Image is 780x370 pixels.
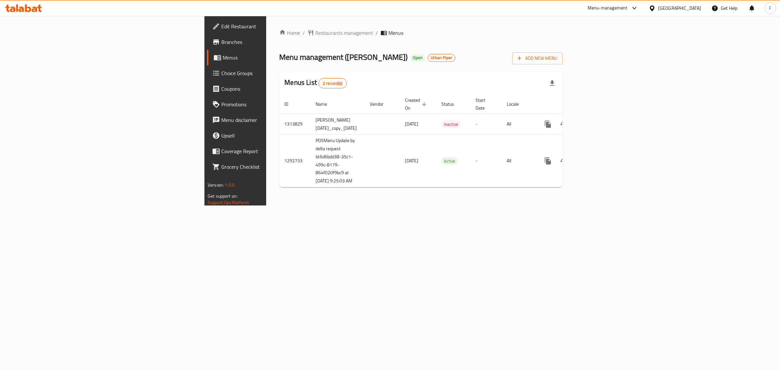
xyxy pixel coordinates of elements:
nav: breadcrumb [279,29,563,37]
a: Coupons [207,81,335,97]
button: Change Status [556,153,571,169]
div: Total records count [318,78,347,88]
span: Open [410,55,425,60]
span: Choice Groups [221,69,330,77]
span: [DATE] [405,120,418,128]
button: more [540,116,556,132]
div: Export file [544,75,560,91]
td: - [470,114,501,134]
a: Coverage Report [207,143,335,159]
span: Branches [221,38,330,46]
a: Menus [207,50,335,65]
div: Inactive [441,120,461,128]
span: Restaurants management [315,29,373,37]
td: All [501,134,535,187]
div: Menu-management [588,4,628,12]
span: Get support on: [208,192,238,200]
span: 2 record(s) [319,80,346,86]
a: Support.OpsPlatform [208,198,249,207]
span: Status [441,100,462,108]
span: Locale [507,100,527,108]
span: Version: [208,181,224,189]
span: Vendor [370,100,392,108]
span: Edit Restaurant [221,22,330,30]
button: more [540,153,556,169]
span: Menus [388,29,403,37]
span: Start Date [475,96,494,112]
a: Restaurants management [307,29,373,37]
span: Coverage Report [221,147,330,155]
td: - [470,134,501,187]
span: Upsell [221,132,330,139]
span: Menus [223,54,330,61]
span: Created On [405,96,428,112]
li: / [376,29,378,37]
span: Add New Menu [517,54,557,62]
a: Choice Groups [207,65,335,81]
td: All [501,114,535,134]
span: Urban Piper [428,55,455,60]
span: Promotions [221,100,330,108]
span: Inactive [441,121,461,128]
span: ID [284,100,297,108]
a: Edit Restaurant [207,19,335,34]
span: Active [441,157,458,165]
div: Open [410,54,425,62]
a: Menu disclaimer [207,112,335,128]
span: 1.0.0 [225,181,235,189]
h2: Menus List [284,78,346,88]
td: [PERSON_NAME] [DATE]_copy_[DATE] [310,114,365,134]
div: [GEOGRAPHIC_DATA] [658,5,701,12]
table: enhanced table [279,94,608,188]
th: Actions [535,94,608,114]
a: Upsell [207,128,335,143]
button: Add New Menu [512,52,563,64]
span: Name [316,100,335,108]
a: Promotions [207,97,335,112]
td: POSMenu Update by delta request Id:6d6bdd38-35c1-499c-8179-864f020f9bc9 at [DATE] 9:25:03 AM [310,134,365,187]
span: [DATE] [405,156,418,165]
a: Grocery Checklist [207,159,335,175]
span: Menu disclaimer [221,116,330,124]
button: Change Status [556,116,571,132]
a: Branches [207,34,335,50]
span: Menu management ( [PERSON_NAME] ) [279,50,408,64]
span: Grocery Checklist [221,163,330,171]
span: Coupons [221,85,330,93]
span: F [769,5,771,12]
